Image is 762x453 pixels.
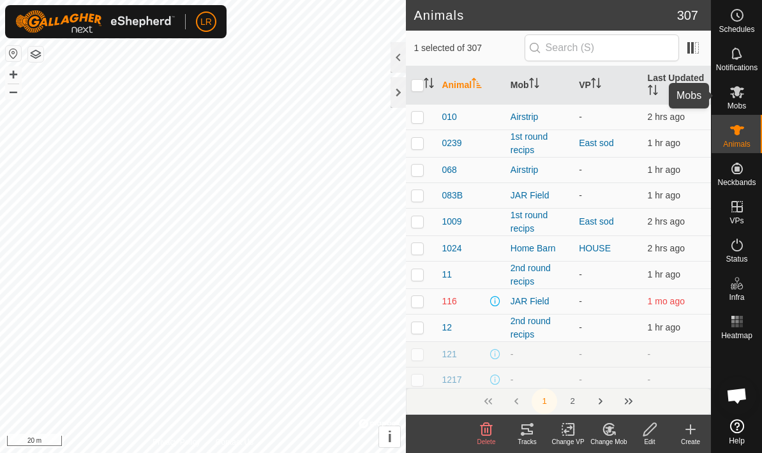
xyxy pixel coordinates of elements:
div: Open chat [718,376,756,415]
app-display-virtual-paddock-transition: - [579,349,582,359]
p-sorticon: Activate to sort [591,80,601,90]
p-sorticon: Activate to sort [424,80,434,90]
th: Last Updated [643,66,711,105]
span: 11 Sep 2025 at 12:01 pm [648,269,680,279]
div: Home Barn [511,242,569,255]
span: 11 Sep 2025 at 12:03 pm [648,190,680,200]
th: VP [574,66,642,105]
button: Map Layers [28,47,43,62]
span: 11 Sep 2025 at 12:02 pm [648,138,680,148]
span: 1009 [442,215,461,228]
div: 1st round recips [511,209,569,235]
span: 1 selected of 307 [414,41,524,55]
span: 307 [677,6,698,25]
div: Tracks [507,437,548,447]
span: 11 Sep 2025 at 11:34 am [648,112,685,122]
app-display-virtual-paddock-transition: - [579,269,582,279]
a: Contact Us [216,436,253,448]
span: 083B [442,189,463,202]
p-sorticon: Activate to sort [648,87,658,97]
div: Edit [629,437,670,447]
div: Create [670,437,711,447]
app-display-virtual-paddock-transition: - [579,190,582,200]
span: 11 Sep 2025 at 12:03 pm [648,165,680,175]
span: 11 Sep 2025 at 11:33 am [648,243,685,253]
app-display-virtual-paddock-transition: - [579,375,582,385]
div: Airstrip [511,110,569,124]
span: Schedules [719,26,754,33]
app-display-virtual-paddock-transition: - [579,296,582,306]
span: 121 [442,348,456,361]
span: 11 Sep 2025 at 11:34 am [648,216,685,226]
div: Change Mob [588,437,629,447]
div: Airstrip [511,163,569,177]
span: Mobs [728,102,746,110]
button: 1 [532,389,557,414]
div: JAR Field [511,295,569,308]
span: 010 [442,110,456,124]
app-display-virtual-paddock-transition: - [579,112,582,122]
app-display-virtual-paddock-transition: - [579,165,582,175]
span: Infra [729,293,744,301]
button: i [379,426,400,447]
app-display-virtual-paddock-transition: - [579,322,582,332]
div: JAR Field [511,189,569,202]
button: 2 [560,389,585,414]
a: HOUSE [579,243,611,253]
button: + [6,67,21,82]
span: 1217 [442,373,461,387]
input: Search (S) [525,34,679,61]
span: 068 [442,163,456,177]
span: 11 Sep 2025 at 12:01 pm [648,322,680,332]
span: 17 Jul 2025 at 7:31 am [648,296,685,306]
div: Change VP [548,437,588,447]
p-sorticon: Activate to sort [472,80,482,90]
a: Help [712,414,762,450]
span: Heatmap [721,332,752,339]
span: 116 [442,295,456,308]
span: 11 [442,268,452,281]
button: Last Page [616,389,641,414]
div: 1st round recips [511,130,569,157]
th: Mob [505,66,574,105]
div: 2nd round recips [511,315,569,341]
span: Status [726,255,747,263]
span: Notifications [716,64,758,71]
th: Animal [437,66,505,105]
div: 2nd round recips [511,262,569,288]
a: East sod [579,138,613,148]
span: Delete [477,438,496,445]
a: Privacy Policy [153,436,200,448]
button: Reset Map [6,46,21,61]
span: - [648,375,651,385]
button: – [6,84,21,99]
span: Animals [723,140,751,148]
span: 12 [442,321,452,334]
p-sorticon: Activate to sort [529,80,539,90]
span: LR [200,15,212,29]
div: - [511,348,569,361]
img: Gallagher Logo [15,10,175,33]
span: Help [729,437,745,445]
div: - [511,373,569,387]
span: i [388,428,392,445]
button: Next Page [588,389,613,414]
span: Neckbands [717,179,756,186]
span: 1024 [442,242,461,255]
span: 0239 [442,137,461,150]
span: - [648,349,651,359]
h2: Animals [414,8,676,23]
a: East sod [579,216,613,226]
span: VPs [729,217,743,225]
